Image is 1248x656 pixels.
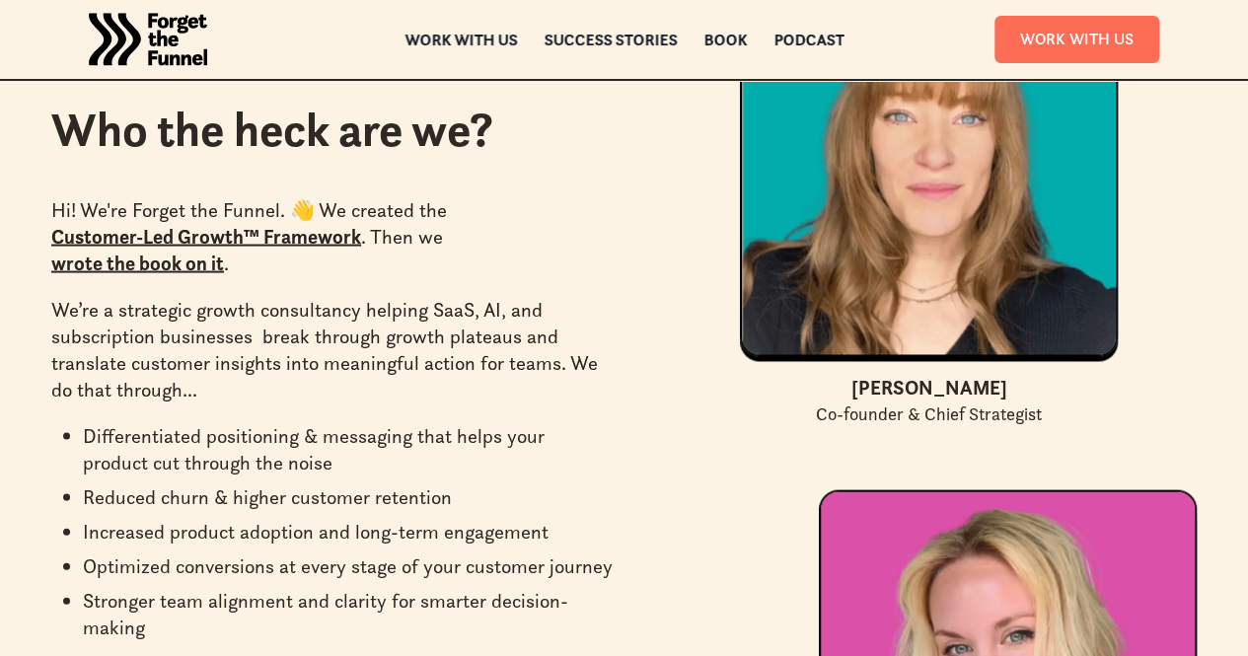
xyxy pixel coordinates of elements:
[51,252,224,275] a: wrote the book on it
[51,197,614,277] p: Hi! We're Forget the Funnel. 👋 We created the . Then we .
[51,297,614,403] p: We’re a strategic growth consultancy helping SaaS, AI, and subscription businesses break through ...
[773,33,844,46] a: Podcast
[83,519,614,546] li: Increased product adoption and long-term engagement
[851,372,1007,401] div: [PERSON_NAME]
[994,16,1159,62] a: Work With Us
[83,423,614,476] li: Differentiated positioning & messaging that helps your product cut through the noise
[51,225,361,249] a: Customer-Led Growth™ Framework
[51,101,614,158] h2: Who the heck are we?
[83,484,614,511] li: Reduced churn & higher customer retention
[83,588,614,641] li: Stronger team alignment and clarity for smarter decision-making
[404,33,517,46] a: Work with us
[83,553,614,580] li: Optimized conversions at every stage of your customer journey
[544,33,677,46] a: Success Stories
[703,33,747,46] a: Book
[816,401,1042,425] div: Co-founder & Chief Strategist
